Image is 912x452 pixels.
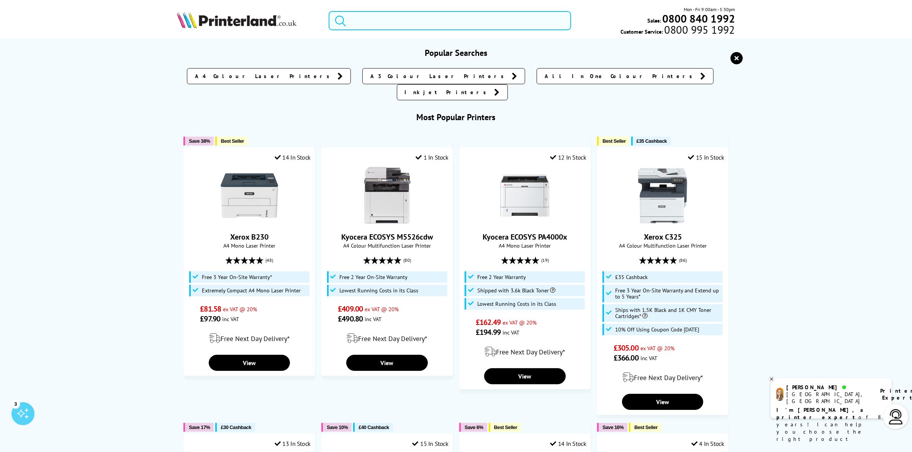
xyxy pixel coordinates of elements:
button: Save 17% [183,423,214,432]
span: 10% Off Using Coupon Code [DATE] [615,326,699,333]
span: A4 Colour Multifunction Laser Printer [326,242,448,249]
span: All In One Colour Printers [545,72,696,80]
span: £35 Cashback [637,138,667,144]
div: 12 In Stock [550,153,586,161]
a: Xerox C325 [644,232,682,242]
span: A4 Mono Laser Printer [463,242,586,249]
span: £305.00 [614,343,639,353]
span: A4 Colour Multifunction Laser Printer [601,242,724,249]
span: £490.80 [338,314,363,324]
span: Best Seller [221,138,244,144]
a: 0800 840 1992 [661,15,735,22]
span: inc VAT [640,354,657,362]
div: [PERSON_NAME] [787,384,871,391]
span: Best Seller [634,424,658,430]
span: Lowest Running Costs in its Class [477,301,556,307]
a: Kyocera ECOSYS PA4000x [483,232,567,242]
div: 3 [11,400,20,408]
div: 1 In Stock [416,153,449,161]
span: £30 Cashback [221,424,251,430]
span: £409.00 [338,304,363,314]
span: £162.49 [476,317,501,327]
img: Xerox C325 [634,167,691,224]
div: 14 In Stock [275,153,311,161]
span: (48) [265,253,273,268]
p: of 8 years! I can help you choose the right product [776,406,886,443]
span: Shipped with 3.6k Black Toner [477,287,555,294]
div: [GEOGRAPHIC_DATA], [GEOGRAPHIC_DATA] [787,391,871,405]
img: Printerland Logo [177,11,296,28]
button: Best Seller [215,137,248,145]
a: Xerox B230 [221,218,278,226]
span: Inkjet Printers [405,88,491,96]
button: Save 10% [321,423,352,432]
span: £194.99 [476,327,501,337]
span: £40 Cashback [359,424,389,430]
img: user-headset-light.svg [888,409,904,424]
span: inc VAT [365,315,382,323]
span: Save 10% [327,424,348,430]
span: Free 3 Year On-Site Warranty* [202,274,272,280]
span: Sales: [647,17,661,24]
div: modal_delivery [188,328,310,349]
span: (19) [541,253,549,268]
span: Save 6% [465,424,483,430]
a: Inkjet Printers [397,84,508,100]
h3: Most Popular Printers [177,112,735,122]
span: (86) [679,253,687,268]
span: Save 17% [189,424,210,430]
a: View [209,355,290,371]
div: 14 In Stock [550,440,586,447]
input: Search product or brand [329,11,571,30]
a: Kyocera ECOSYS M5526cdw [341,232,433,242]
button: Save 16% [597,423,627,432]
span: inc VAT [503,329,519,336]
span: Lowest Running Costs in its Class [340,287,419,294]
a: View [622,394,703,410]
a: A3 Colour Laser Printers [362,68,525,84]
span: Save 16% [603,424,624,430]
a: Kyocera ECOSYS PA4000x [496,218,553,226]
span: ex VAT @ 20% [640,344,675,352]
button: Save 38% [183,137,214,145]
span: Free 3 Year On-Site Warranty and Extend up to 5 Years* [615,287,721,300]
a: Xerox B230 [230,232,269,242]
a: A4 Colour Laser Printers [187,68,351,84]
span: £366.00 [614,353,639,363]
span: Ships with 1.5K Black and 1K CMY Toner Cartridges* [615,307,721,319]
a: Kyocera ECOSYS M5526cdw [359,218,416,226]
button: £35 Cashback [631,137,671,145]
span: Best Seller [603,138,626,144]
button: Best Seller [597,137,630,145]
button: £40 Cashback [353,423,393,432]
b: 0800 840 1992 [662,11,735,26]
div: 13 In Stock [275,440,311,447]
h3: Popular Searches [177,47,735,58]
span: £97.90 [200,314,220,324]
span: Customer Service: [621,26,735,35]
button: Best Seller [489,423,521,432]
span: Mon - Fri 9:00am - 5:30pm [684,6,735,13]
a: View [484,368,565,384]
span: (80) [403,253,411,268]
img: Kyocera ECOSYS M5526cdw [359,167,416,224]
div: modal_delivery [601,367,724,388]
a: Xerox C325 [634,218,691,226]
button: Save 6% [459,423,487,432]
span: £81.58 [200,304,221,314]
div: 15 In Stock [688,153,724,161]
span: ex VAT @ 20% [503,319,537,326]
span: Free 2 Year On-Site Warranty [340,274,408,280]
button: £30 Cashback [215,423,255,432]
span: A4 Mono Laser Printer [188,242,310,249]
span: Extremely Compact A4 Mono Laser Printer [202,287,301,294]
img: Xerox B230 [221,167,278,224]
a: View [346,355,427,371]
span: Best Seller [494,424,517,430]
span: A4 Colour Laser Printers [195,72,334,80]
span: 0800 995 1992 [663,26,735,33]
button: Best Seller [629,423,661,432]
span: ex VAT @ 20% [365,305,399,313]
span: Free 2 Year Warranty [477,274,526,280]
b: I'm [PERSON_NAME], a printer expert [776,406,866,421]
